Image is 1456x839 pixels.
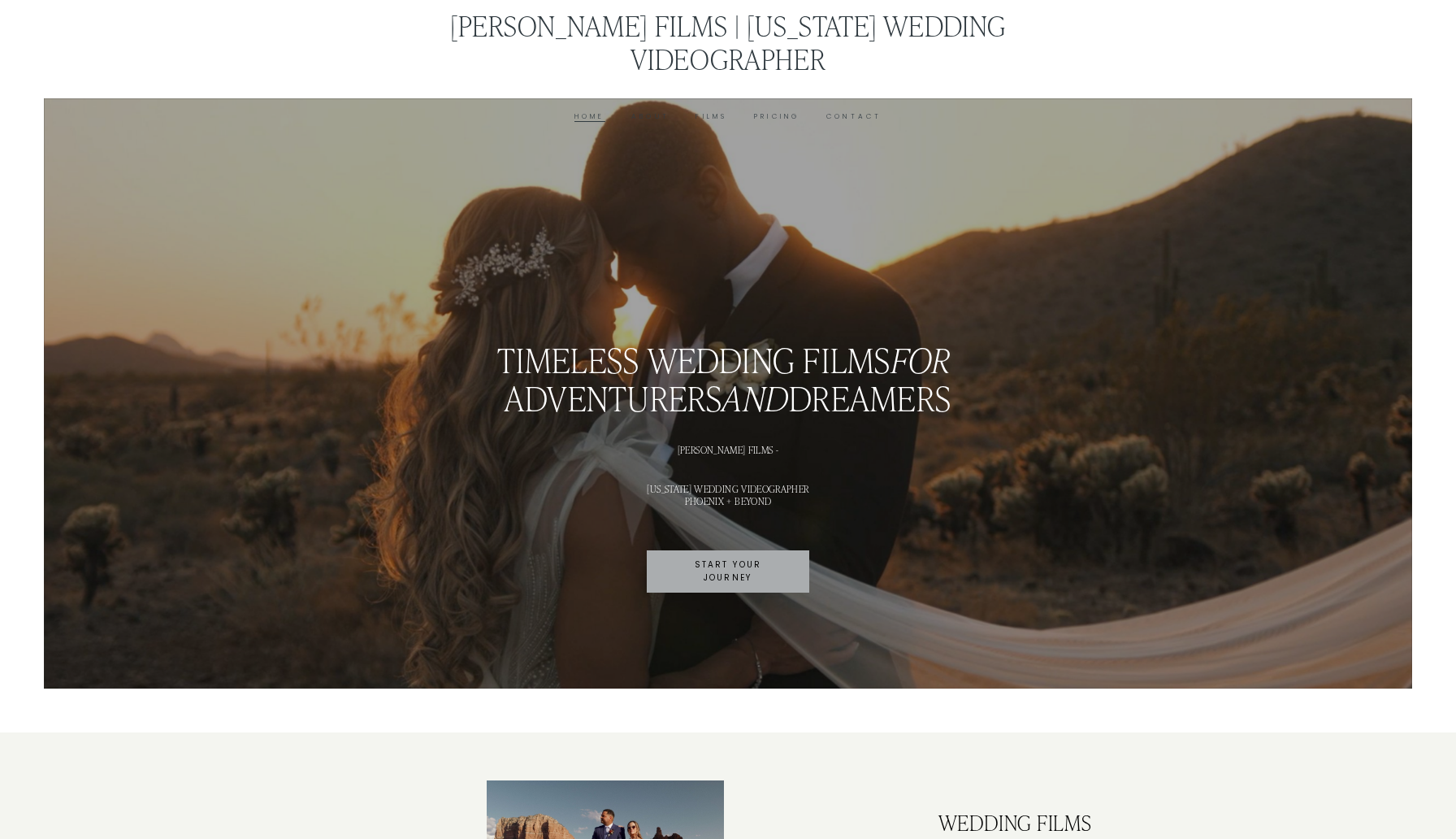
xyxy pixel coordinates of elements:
[722,376,789,419] em: and
[240,341,1215,415] h2: timeless wedding films ADVENTURERS DREAMERS
[695,111,727,123] a: Films
[891,337,951,381] em: for
[826,111,882,123] a: Contact
[450,7,1007,76] a: [PERSON_NAME] Films | [US_STATE] Wedding Videographer
[631,111,669,123] a: About
[574,111,605,123] a: Home
[647,550,809,593] a: START YOUR JOURNEY
[240,483,1215,506] h1: [US_STATE] WEDDING VIDEOGRAPHER PHOENIX + BEYOND
[754,111,800,123] a: Pricing
[240,444,1215,455] h1: [PERSON_NAME] FILMS -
